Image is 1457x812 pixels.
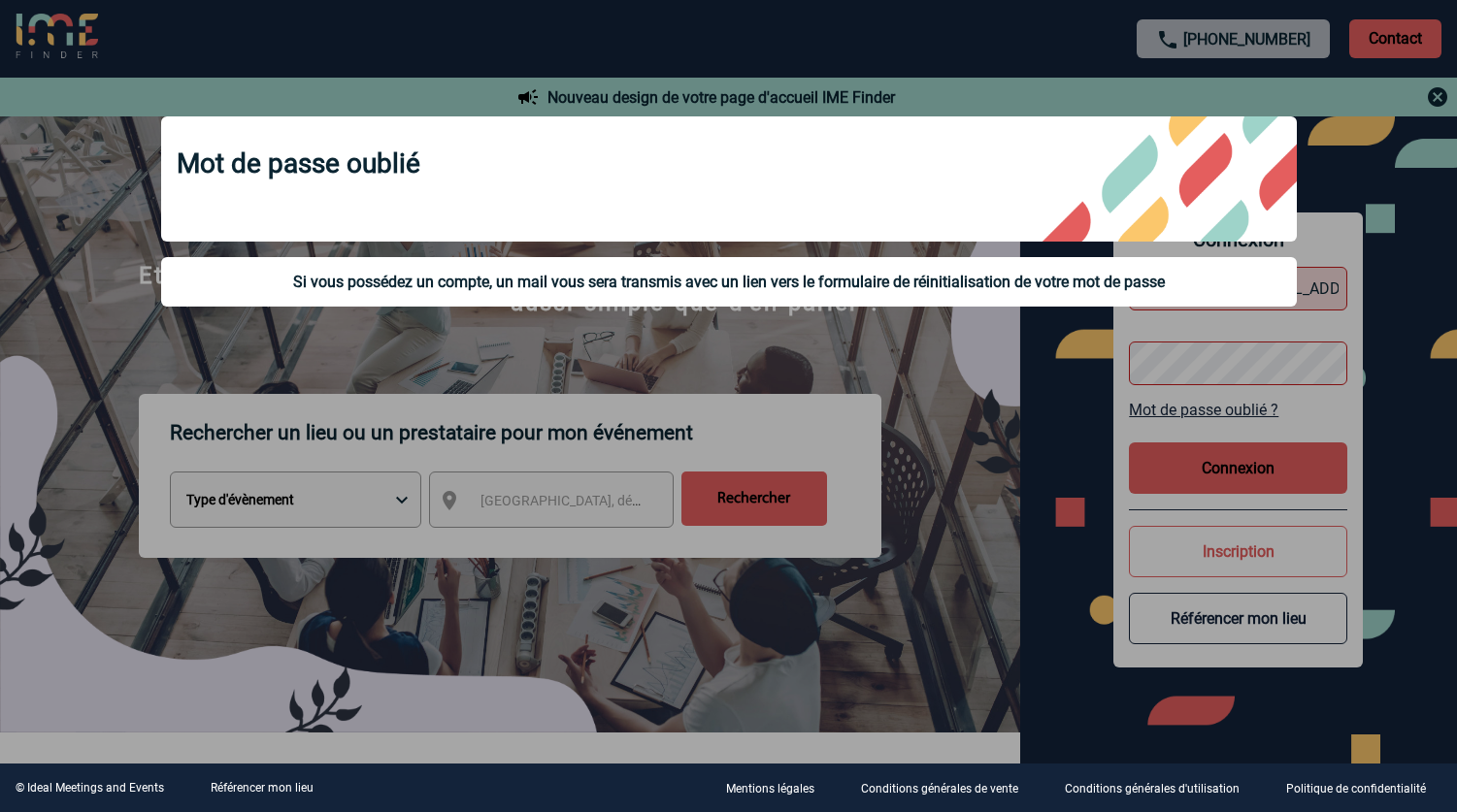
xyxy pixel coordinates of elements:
div: Mot de passe oublié [161,116,1297,242]
p: Politique de confidentialité [1286,783,1426,796]
p: Conditions générales de vente [861,783,1018,796]
a: Référencer mon lieu [211,781,314,795]
p: Conditions générales d'utilisation [1065,783,1240,796]
div: © Ideal Meetings and Events [16,781,164,795]
a: Mentions légales [711,779,845,797]
p: Mentions légales [726,783,814,796]
a: Politique de confidentialité [1271,779,1457,797]
div: Si vous possédez un compte, un mail vous sera transmis avec un lien vers le formulaire de réiniti... [177,273,1281,291]
a: Conditions générales de vente [845,779,1049,797]
a: Conditions générales d'utilisation [1049,779,1271,797]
